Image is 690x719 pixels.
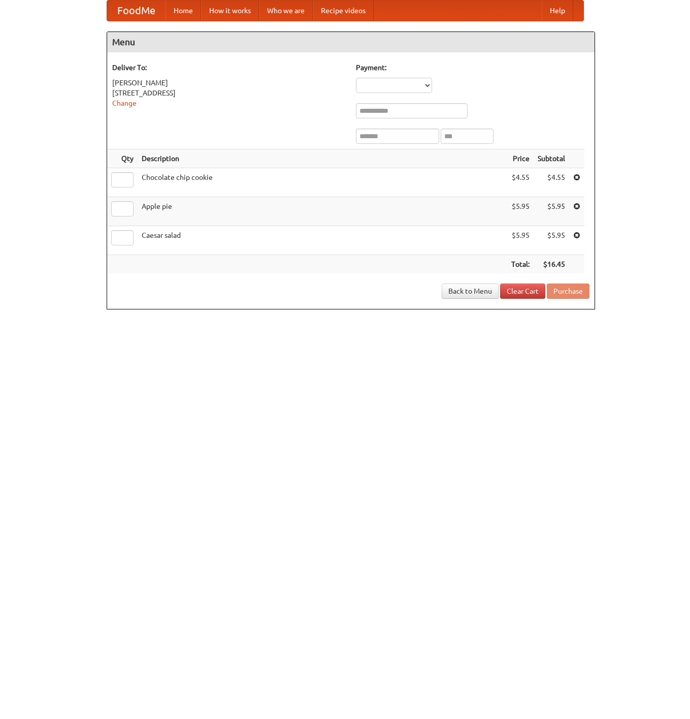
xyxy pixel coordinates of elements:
[534,255,569,274] th: $16.45
[534,226,569,255] td: $5.95
[507,197,534,226] td: $5.95
[507,149,534,168] th: Price
[201,1,259,21] a: How it works
[138,168,507,197] td: Chocolate chip cookie
[507,226,534,255] td: $5.95
[534,168,569,197] td: $4.55
[500,284,545,299] a: Clear Cart
[138,197,507,226] td: Apple pie
[507,255,534,274] th: Total:
[313,1,374,21] a: Recipe videos
[534,149,569,168] th: Subtotal
[166,1,201,21] a: Home
[507,168,534,197] td: $4.55
[107,1,166,21] a: FoodMe
[259,1,313,21] a: Who we are
[138,226,507,255] td: Caesar salad
[112,78,346,88] div: [PERSON_NAME]
[112,99,137,107] a: Change
[107,149,138,168] th: Qty
[138,149,507,168] th: Description
[442,284,499,299] a: Back to Menu
[542,1,573,21] a: Help
[112,88,346,98] div: [STREET_ADDRESS]
[534,197,569,226] td: $5.95
[112,62,346,73] h5: Deliver To:
[107,32,595,52] h4: Menu
[356,62,589,73] h5: Payment:
[547,284,589,299] button: Purchase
